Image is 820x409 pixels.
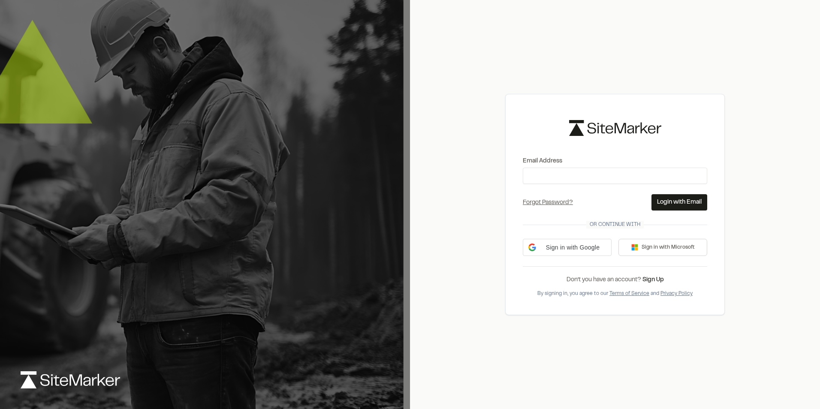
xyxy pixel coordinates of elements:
img: logo-black-rebrand.svg [569,120,661,136]
img: logo-white-rebrand.svg [21,371,120,388]
a: Sign Up [642,277,664,283]
button: Login with Email [651,194,707,211]
button: Privacy Policy [660,290,693,298]
div: By signing in, you agree to our and [523,290,707,298]
span: Or continue with [586,221,644,229]
div: Don’t you have an account? [523,275,707,285]
span: Sign in with Google [540,243,606,252]
label: Email Address [523,156,707,166]
a: Forgot Password? [523,200,573,205]
button: Terms of Service [609,290,649,298]
button: Sign in with Microsoft [618,239,707,256]
div: Sign in with Google [523,239,612,256]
